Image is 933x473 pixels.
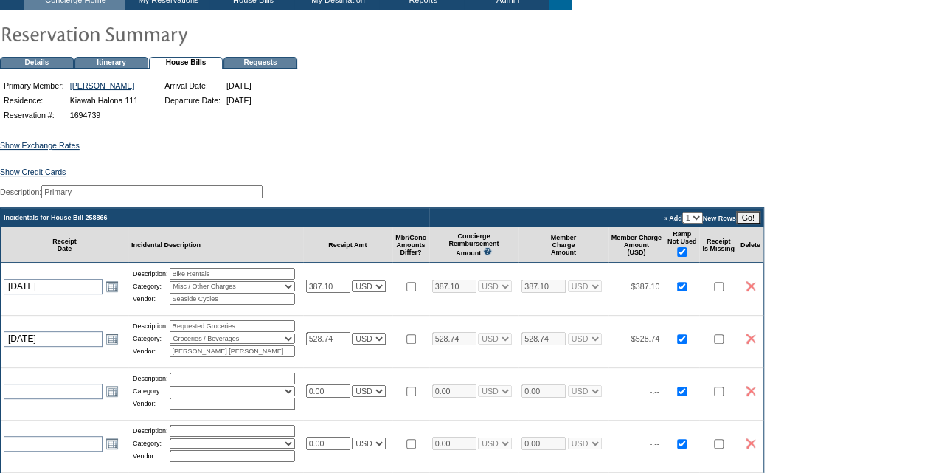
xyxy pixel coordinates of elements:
td: Vendor: [133,398,168,410]
td: Residence: [1,94,66,107]
td: Category: [133,334,168,344]
td: Mbr/Conc Amounts Differ? [392,227,429,263]
a: Open the calendar popup. [104,435,120,452]
td: Vendor: [133,293,168,305]
td: Receipt Date [1,227,128,263]
td: [DATE] [224,94,254,107]
td: Receipt Amt [303,227,393,263]
td: Requests [223,57,297,69]
td: Description: [133,320,168,332]
a: [PERSON_NAME] [70,81,135,90]
td: Itinerary [74,57,148,69]
td: Ramp Not Used [665,227,700,263]
td: Member Charge Amount [518,227,608,263]
input: Go! [736,211,760,224]
td: Category: [133,438,168,449]
td: House Bills [149,57,223,69]
img: icon_delete2.gif [746,334,755,344]
a: Open the calendar popup. [104,383,120,399]
td: Incidental Description [128,227,303,263]
img: icon_delete2.gif [746,438,755,449]
span: $528.74 [631,334,660,343]
span: $387.10 [631,282,660,291]
td: Kiawah Halona 111 [68,94,140,107]
td: Vendor: [133,345,168,357]
span: -.-- [650,387,660,396]
img: icon_delete2.gif [746,281,755,291]
td: [DATE] [224,79,254,92]
img: questionMark_lightBlue.gif [483,247,492,255]
td: Delete [738,227,763,263]
a: Open the calendar popup. [104,278,120,294]
td: Category: [133,281,168,291]
td: Incidentals for House Bill 258866 [1,208,429,227]
td: Receipt Is Missing [699,227,738,263]
td: Arrival Date: [162,79,223,92]
img: icon_delete2.gif [746,386,755,396]
td: Departure Date: [162,94,223,107]
span: -.-- [650,439,660,448]
td: Primary Member: [1,79,66,92]
td: Member Charge Amount (USD) [608,227,665,263]
td: Reservation #: [1,108,66,122]
a: Open the calendar popup. [104,331,120,347]
td: Description: [133,373,168,384]
td: Category: [133,386,168,396]
td: » Add New Rows [429,208,763,227]
td: Vendor: [133,450,168,462]
td: Description: [133,268,168,280]
td: Concierge Reimbursement Amount [429,227,519,263]
td: Description: [133,425,168,437]
td: 1694739 [68,108,140,122]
